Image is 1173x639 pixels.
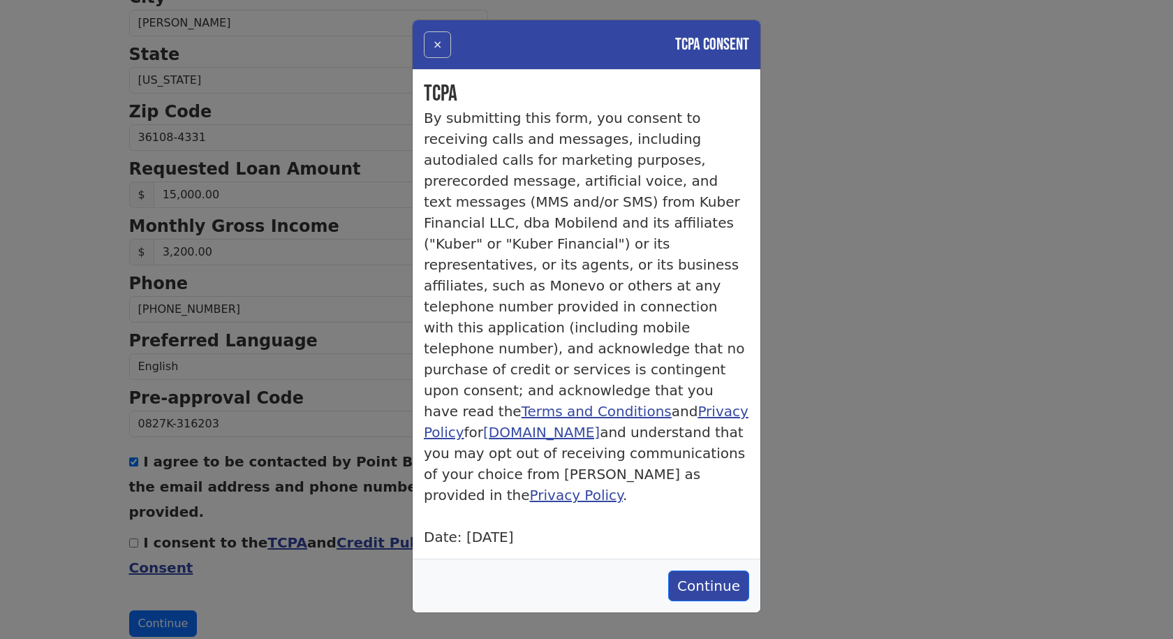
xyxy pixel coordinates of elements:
[530,487,623,504] a: Privacy Policy
[668,571,749,601] button: Continue
[424,403,748,441] a: Privacy Policy
[424,31,451,58] button: ×
[522,403,672,420] a: Terms and Conditions
[424,80,457,108] bold: TCPA
[675,32,749,57] h4: TCPA Consent
[483,424,600,441] a: [DOMAIN_NAME]
[424,529,514,545] p1: Date: [DATE]
[424,108,749,506] p: By submitting this form, you consent to receiving calls and messages, including autodialed calls ...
